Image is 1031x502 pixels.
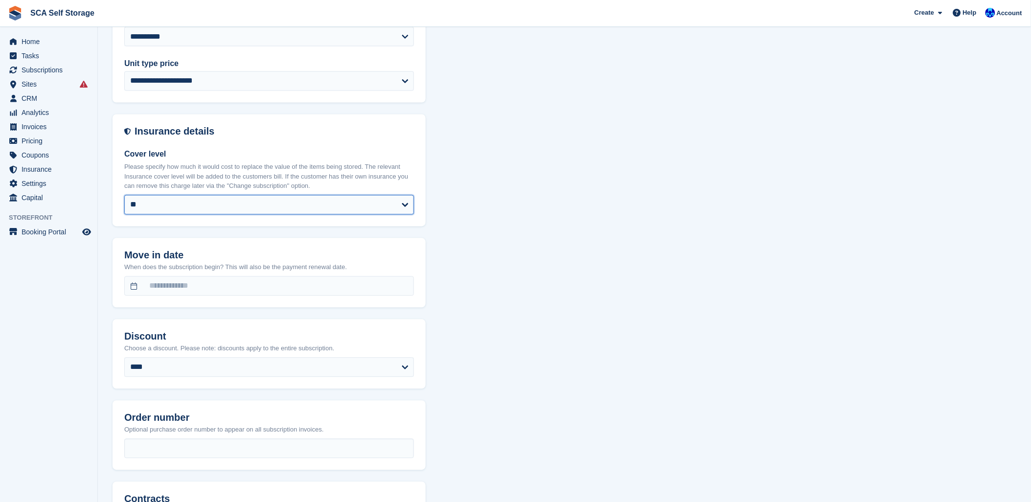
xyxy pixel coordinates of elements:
[22,63,80,77] span: Subscriptions
[124,263,414,273] p: When does the subscription begin? This will also be the payment renewal date.
[9,213,97,223] span: Storefront
[22,134,80,148] span: Pricing
[915,8,934,18] span: Create
[124,162,414,191] p: Please specify how much it would cost to replace the value of the items being stored. The relevan...
[5,162,92,176] a: menu
[985,8,995,18] img: Kelly Neesham
[5,35,92,48] a: menu
[5,91,92,105] a: menu
[22,225,80,239] span: Booking Portal
[124,58,414,70] label: Unit type price
[124,331,414,342] h2: Discount
[5,225,92,239] a: menu
[5,134,92,148] a: menu
[963,8,977,18] span: Help
[26,5,98,21] a: SCA Self Storage
[22,177,80,190] span: Settings
[5,49,92,63] a: menu
[5,106,92,119] a: menu
[124,126,131,137] img: insurance-details-icon-731ffda60807649b61249b889ba3c5e2b5c27d34e2e1fb37a309f0fde93ff34a.svg
[22,162,80,176] span: Insurance
[5,120,92,134] a: menu
[22,35,80,48] span: Home
[22,49,80,63] span: Tasks
[124,412,414,424] h2: Order number
[124,425,414,435] p: Optional purchase order number to appear on all subscription invoices.
[22,106,80,119] span: Analytics
[124,344,414,354] p: Choose a discount. Please note: discounts apply to the entire subscription.
[22,191,80,205] span: Capital
[5,148,92,162] a: menu
[22,77,80,91] span: Sites
[22,91,80,105] span: CRM
[22,120,80,134] span: Invoices
[5,63,92,77] a: menu
[997,8,1022,18] span: Account
[124,149,414,160] label: Cover level
[5,177,92,190] a: menu
[135,126,414,137] h2: Insurance details
[8,6,23,21] img: stora-icon-8386f47178a22dfd0bd8f6a31ec36ba5ce8667c1dd55bd0f319d3a0aa187defe.svg
[124,250,414,261] h2: Move in date
[80,80,88,88] i: Smart entry sync failures have occurred
[5,77,92,91] a: menu
[81,226,92,238] a: Preview store
[22,148,80,162] span: Coupons
[5,191,92,205] a: menu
